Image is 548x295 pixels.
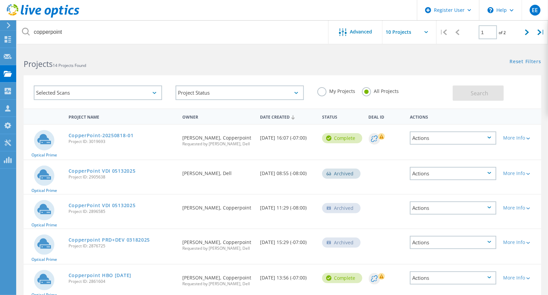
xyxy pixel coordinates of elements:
div: [PERSON_NAME], Copperpoint [179,229,257,257]
div: More Info [503,171,538,176]
div: More Info [503,275,538,280]
div: More Info [503,240,538,245]
span: Optical Prime [31,153,57,157]
span: Project ID: 2861604 [69,279,176,284]
input: Search projects by name, owner, ID, company, etc [17,20,329,44]
div: Date Created [257,110,319,123]
div: More Info [503,136,538,140]
div: Selected Scans [34,85,162,100]
label: My Projects [317,87,355,94]
div: Actions [410,271,496,285]
b: Projects [24,58,53,69]
a: CopperPoint VDI 05132025 [69,169,136,173]
div: [PERSON_NAME], Copperpoint [179,125,257,153]
span: Optical Prime [31,257,57,262]
div: Actions [407,110,500,123]
button: Search [453,85,504,101]
a: CopperPoint VDI 05132025 [69,203,136,208]
div: [PERSON_NAME], Copperpoint [179,195,257,217]
div: Complete [322,273,362,283]
span: Search [471,90,488,97]
div: [DATE] 13:56 (-07:00) [257,265,319,287]
a: Reset Filters [510,59,541,65]
div: [DATE] 16:07 (-07:00) [257,125,319,147]
div: Archived [322,169,361,179]
span: Project ID: 2896585 [69,210,176,214]
div: [DATE] 15:29 (-07:00) [257,229,319,251]
svg: \n [488,7,494,13]
div: [PERSON_NAME], Dell [179,160,257,182]
span: Project ID: 2905638 [69,175,176,179]
div: Actions [410,236,496,249]
div: More Info [503,205,538,210]
span: EE [532,7,538,13]
div: Actions [410,201,496,215]
div: Owner [179,110,257,123]
span: Project ID: 3019693 [69,140,176,144]
div: Archived [322,238,361,248]
a: CopperPoint-20250818-01 [69,133,134,138]
div: Project Name [65,110,179,123]
div: Complete [322,133,362,143]
div: [DATE] 11:29 (-08:00) [257,195,319,217]
span: Project ID: 2876725 [69,244,176,248]
span: Requested by [PERSON_NAME], Dell [182,282,253,286]
div: | [437,20,450,44]
span: Optical Prime [31,189,57,193]
div: Project Status [176,85,304,100]
a: Copperpoint PRD+DEV 03182025 [69,238,150,242]
div: Deal Id [365,110,407,123]
div: Status [319,110,365,123]
span: of 2 [499,30,506,35]
span: Requested by [PERSON_NAME], Dell [182,142,253,146]
div: [DATE] 08:55 (-08:00) [257,160,319,182]
span: Advanced [350,29,372,34]
label: All Projects [362,87,399,94]
a: Live Optics Dashboard [7,14,79,19]
span: Requested by [PERSON_NAME], Dell [182,246,253,250]
div: Actions [410,131,496,145]
div: | [534,20,548,44]
div: [PERSON_NAME], Copperpoint [179,265,257,293]
a: Copperpoint HBO [DATE] [69,273,131,278]
div: Archived [322,203,361,213]
div: Actions [410,167,496,180]
span: 14 Projects Found [53,63,86,68]
span: Optical Prime [31,223,57,227]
